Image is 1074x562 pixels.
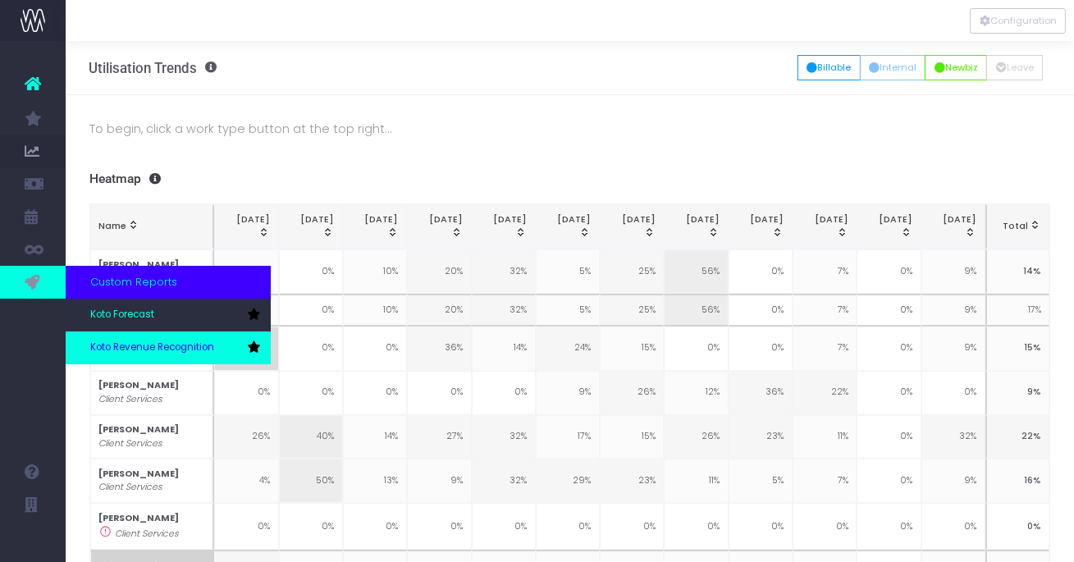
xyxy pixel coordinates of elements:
td: 13% [343,459,407,503]
td: 9% [214,249,278,294]
td: 26% [214,415,278,459]
div: [DATE] [480,213,527,240]
td: 7% [793,327,857,371]
td: 0% [857,459,921,503]
td: 4% [214,459,278,503]
div: [DATE] [866,213,912,240]
th: Total: activate to sort column ascending [985,204,1049,249]
th: Apr 25: activate to sort column ascending [407,204,471,249]
img: images/default_profile_image.png [21,529,45,554]
th: Jul 25: activate to sort column ascending [600,204,664,249]
th: Aug 25: activate to sort column ascending [664,204,728,249]
td: 10% [343,294,407,327]
td: 9% [921,249,985,294]
td: 17% [536,415,600,459]
td: 0% [343,371,407,415]
span: Custom Reports [90,274,177,290]
td: 20% [407,249,471,294]
td: 56% [664,249,728,294]
td: 14% [343,415,407,459]
td: 9% [985,371,1049,415]
th: Mar 25: activate to sort column ascending [343,204,407,249]
i: Client Services [98,393,162,406]
td: 0% [472,371,536,415]
td: 9% [921,327,985,371]
th: May 25: activate to sort column ascending [472,204,536,249]
td: 0% [793,503,857,550]
div: Name [98,220,204,233]
strong: [PERSON_NAME] [98,258,179,271]
td: 25% [600,294,664,327]
td: 24% [536,327,600,371]
button: Internal [860,55,926,80]
td: 36% [407,327,471,371]
td: 26% [664,415,728,459]
th: Name: activate to sort column ascending [90,204,215,249]
td: 0% [921,503,985,550]
td: 0% [343,503,407,550]
td: 0% [279,327,343,371]
span: Koto Forecast [90,308,154,322]
td: 16% [985,459,1049,503]
td: 0% [729,327,793,371]
td: 0% [536,503,600,550]
td: 32% [472,415,536,459]
td: 0% [857,249,921,294]
td: 0% [921,371,985,415]
td: 0% [664,327,728,371]
td: 23% [600,459,664,503]
i: Client Services [98,481,162,494]
th: Feb 25: activate to sort column ascending [279,204,343,249]
td: 0% [729,249,793,294]
strong: [PERSON_NAME] [98,512,179,524]
td: 12% [664,371,728,415]
td: 0% [279,294,343,327]
td: 23% [729,415,793,459]
button: Billable [798,55,861,80]
th: Dec 25: activate to sort column ascending [921,204,985,249]
td: 50% [279,459,343,503]
td: 0% [407,503,471,550]
td: 36% [729,371,793,415]
h3: Heatmap [89,171,1051,187]
td: 0% [857,327,921,371]
h3: Utilisation Trends [89,60,217,76]
td: 7% [793,249,857,294]
button: Configuration [970,8,1066,34]
td: 10% [343,249,407,294]
td: 32% [472,459,536,503]
td: 32% [472,294,536,327]
td: 9% [407,459,471,503]
strong: [PERSON_NAME] [98,468,179,480]
div: [DATE] [223,213,270,240]
td: 22% [985,415,1049,459]
td: 22% [793,371,857,415]
button: Leave [986,55,1043,80]
td: 0% [664,503,728,550]
strong: [PERSON_NAME] [98,379,179,391]
div: [DATE] [930,213,976,240]
td: 7% [793,459,857,503]
td: 40% [279,415,343,459]
td: 0% [857,415,921,459]
td: 7% [793,294,857,327]
td: 0% [857,503,921,550]
td: 29% [536,459,600,503]
td: 11% [793,415,857,459]
th: Jan 25: activate to sort column ascending [214,204,278,249]
div: [DATE] [287,213,334,240]
div: [DATE] [609,213,656,240]
td: 0% [214,503,278,550]
a: Koto Revenue Recognition [66,331,271,364]
div: [DATE] [545,213,592,240]
td: 0% [600,503,664,550]
p: To begin, click a work type button at the top right... [89,119,1051,139]
td: 0% [279,503,343,550]
td: 32% [921,415,985,459]
td: 5% [536,249,600,294]
td: 0% [857,371,921,415]
td: 9% [921,459,985,503]
td: 0% [729,294,793,327]
button: Newbiz [925,55,987,80]
td: 27% [407,415,471,459]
